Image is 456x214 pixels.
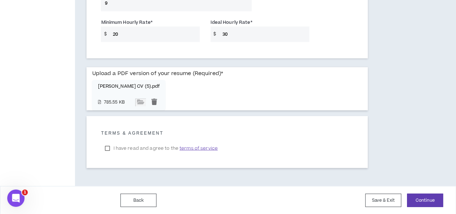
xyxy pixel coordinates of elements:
span: $ [101,26,109,42]
label: Minimum Hourly Rate [101,17,152,28]
button: Save & Exit [365,193,401,207]
label: I have read and agree to the [101,143,221,153]
span: 1 [22,189,28,195]
button: Continue [407,193,443,207]
input: Ex $90 [218,26,309,42]
p: [PERSON_NAME] CV (5).pdf [98,84,160,89]
span: terms of service [180,144,218,152]
button: Back [120,193,156,207]
label: Upload a PDF version of your resume (Required) [92,67,223,80]
input: Ex $75 [109,26,200,42]
small: 785.55 KB [104,99,129,105]
label: Ideal Hourly Rate [211,17,252,28]
h5: Terms & Agreement [101,130,353,135]
iframe: Intercom live chat [7,189,25,207]
span: $ [211,26,219,42]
